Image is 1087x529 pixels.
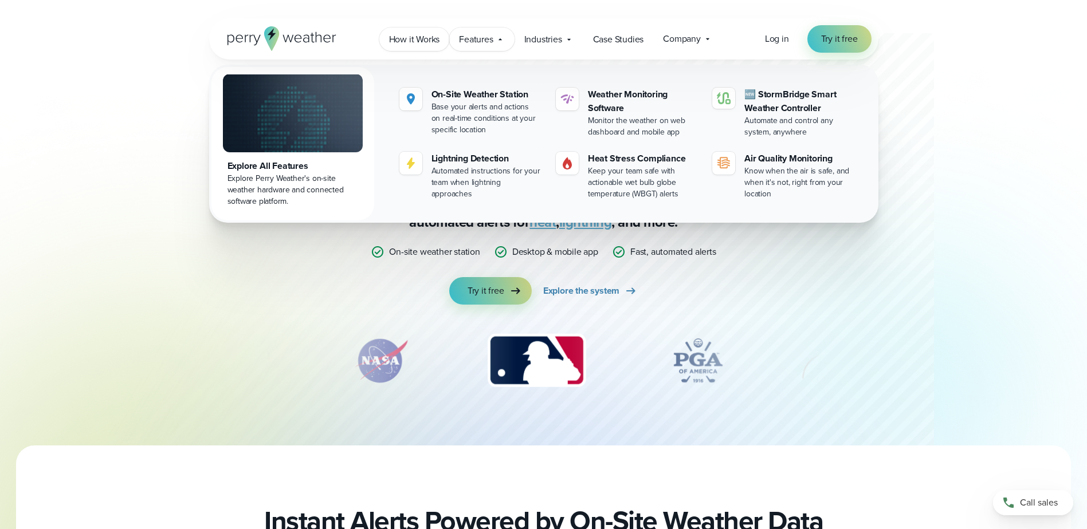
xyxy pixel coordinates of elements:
img: PGA.svg [652,332,744,389]
div: Monitor the weather on web dashboard and mobile app [588,115,698,138]
span: Log in [765,32,789,45]
div: Heat Stress Compliance [588,152,698,165]
a: On-Site Weather Station Base your alerts and actions on real-time conditions at your specific loc... [395,83,547,140]
span: Try it free [821,32,858,46]
img: lightning-icon.svg [404,156,418,170]
img: software-icon.svg [560,92,574,106]
div: 3 of 12 [476,332,597,389]
div: Explore All Features [227,159,358,173]
a: Explore All Features Explore Perry Weather's on-site weather hardware and connected software plat... [211,67,374,220]
img: Location.svg [404,92,418,106]
img: DPR-Construction.svg [799,332,890,389]
p: Stop relying on weather apps you can’t trust — [PERSON_NAME] Weather delivers certainty with , ac... [315,176,773,231]
span: Features [459,33,493,46]
div: 2 of 12 [341,332,421,389]
a: Call sales [993,490,1073,515]
span: Explore the system [543,284,619,298]
div: 4 of 12 [652,332,744,389]
img: stormbridge-icon-V6.svg [717,92,731,104]
a: Air Quality Monitoring Know when the air is safe, and when it's not, right from your location [708,147,860,204]
a: Try it free [449,277,532,305]
div: Automated instructions for your team when lightning approaches [431,165,542,200]
img: NASA.svg [341,332,421,389]
a: Heat Stress Compliance Keep your team safe with actionable wet bulb globe temperature (WBGT) alerts [551,147,703,204]
span: How it Works [389,33,440,46]
a: Explore the system [543,277,638,305]
div: On-Site Weather Station [431,88,542,101]
a: Case Studies [583,27,654,51]
span: Company [663,32,701,46]
p: Desktop & mobile app [512,245,598,259]
a: How it Works [379,27,450,51]
div: Keep your team safe with actionable wet bulb globe temperature (WBGT) alerts [588,165,698,200]
img: Turner-Construction_1.svg [123,332,285,389]
a: 🆕 StormBridge Smart Weather Controller Automate and control any system, anywhere [708,83,860,143]
img: Gas.svg [560,156,574,170]
div: Automate and control any system, anywhere [744,115,855,138]
a: Lightning Detection Automated instructions for your team when lightning approaches [395,147,547,204]
span: Call sales [1020,496,1058,510]
div: Explore Perry Weather's on-site weather hardware and connected software platform. [227,173,358,207]
p: Fast, automated alerts [630,245,716,259]
div: 1 of 12 [123,332,285,389]
a: Try it free [807,25,872,53]
div: Air Quality Monitoring [744,152,855,165]
div: Base your alerts and actions on real-time conditions at your specific location [431,101,542,136]
a: Weather Monitoring Software Monitor the weather on web dashboard and mobile app [551,83,703,143]
span: Try it free [468,284,504,298]
div: Know when the air is safe, and when it's not, right from your location [744,165,855,200]
img: aqi-icon.svg [717,156,731,170]
div: 🆕 StormBridge Smart Weather Controller [744,88,855,115]
div: slideshow [266,332,821,395]
span: Case Studies [593,33,644,46]
span: Industries [524,33,562,46]
div: Lightning Detection [431,152,542,165]
div: 5 of 12 [799,332,890,389]
img: MLB.svg [476,332,597,389]
div: Weather Monitoring Software [588,88,698,115]
p: On-site weather station [389,245,480,259]
a: Log in [765,32,789,46]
